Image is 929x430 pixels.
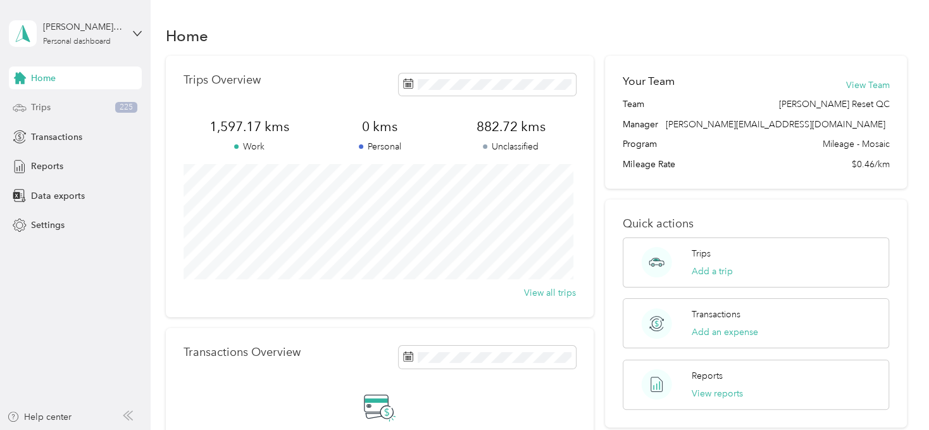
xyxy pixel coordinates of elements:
span: Trips [31,101,51,114]
p: Unclassified [446,140,577,153]
span: Settings [31,218,65,232]
div: [PERSON_NAME] [PERSON_NAME] [43,20,122,34]
p: Work [184,140,315,153]
span: 225 [115,102,137,113]
p: Reports [692,369,723,383]
h2: Your Team [623,73,675,89]
span: $0.46/km [851,158,889,171]
p: Transactions [692,308,740,321]
h1: Home [166,29,208,42]
span: Mileage Rate [623,158,675,171]
span: 882.72 kms [446,118,577,136]
span: Manager [623,118,658,131]
span: 0 kms [315,118,446,136]
button: Add a trip [692,265,733,278]
p: Quick actions [623,217,890,231]
button: Add an expense [692,326,758,339]
p: Trips Overview [184,73,261,87]
p: Personal [315,140,446,153]
p: Trips [692,247,711,260]
span: Data exports [31,189,85,203]
button: View reports [692,387,743,400]
button: View Team [845,79,889,92]
div: Personal dashboard [43,38,111,46]
span: [PERSON_NAME][EMAIL_ADDRESS][DOMAIN_NAME] [665,119,885,130]
iframe: Everlance-gr Chat Button Frame [858,359,929,430]
p: Transactions Overview [184,346,301,359]
span: Team [623,98,644,111]
span: Reports [31,160,63,173]
span: Program [623,137,657,151]
span: 1,597.17 kms [184,118,315,136]
span: [PERSON_NAME] Reset QC [778,98,889,111]
span: Transactions [31,130,82,144]
button: View all trips [524,286,576,300]
button: Help center [7,410,72,424]
span: Mileage - Mosaic [822,137,889,151]
span: Home [31,72,56,85]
